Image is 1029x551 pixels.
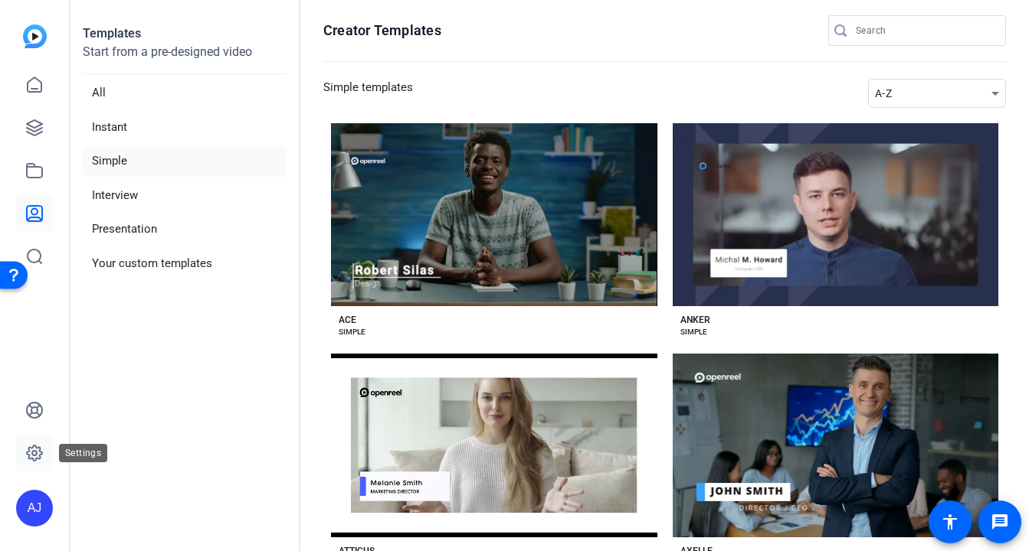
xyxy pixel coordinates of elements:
h3: Simple templates [323,79,413,108]
div: AJ [16,490,53,527]
div: Settings [59,444,107,462]
li: Simple [83,145,287,177]
li: Presentation [83,214,287,245]
mat-icon: accessibility [941,513,959,531]
li: Your custom templates [83,248,287,279]
h1: Creator Templates [323,21,441,40]
div: SIMPLE [339,326,365,338]
strong: Templates [83,26,141,41]
p: Start from a pre-designed video [83,43,287,74]
li: Interview [83,180,287,211]
div: ACE [339,314,356,326]
img: blue-gradient.svg [23,24,47,48]
button: Template image [331,123,657,306]
li: All [83,77,287,109]
button: Template image [331,354,657,536]
div: SIMPLE [680,326,707,338]
button: Template image [673,354,999,536]
li: Instant [83,112,287,143]
mat-icon: message [991,513,1009,531]
input: Search [856,21,994,40]
span: A-Z [875,87,892,99]
div: ANKER [680,314,710,326]
button: Template image [673,123,999,306]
